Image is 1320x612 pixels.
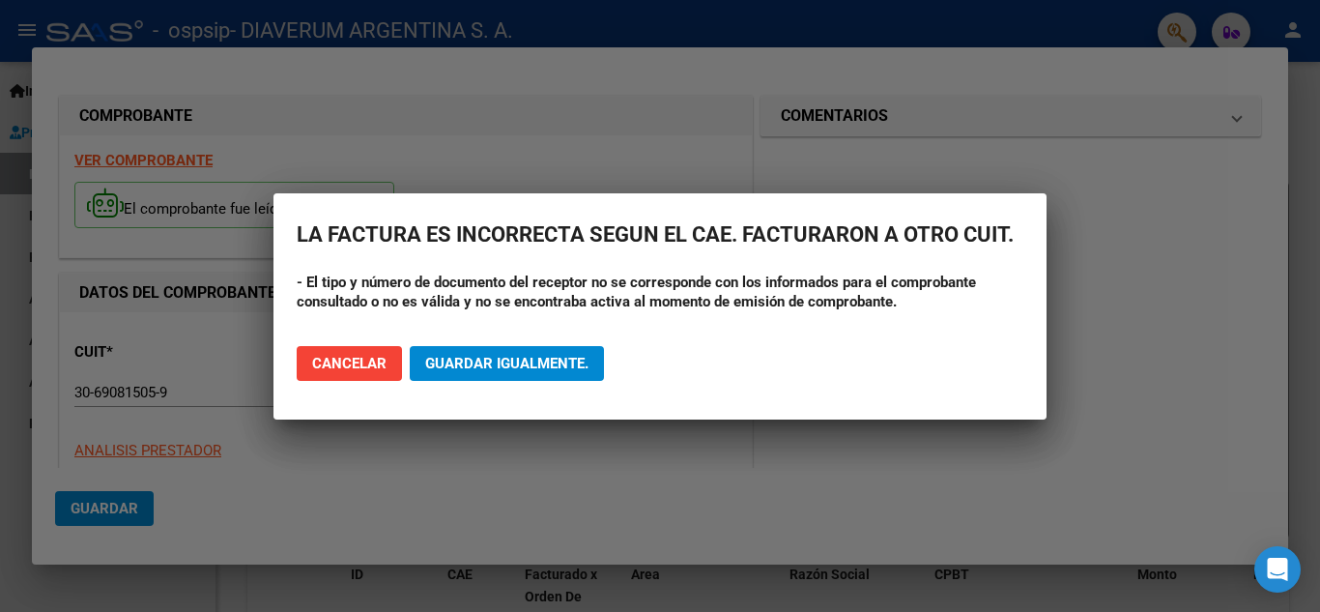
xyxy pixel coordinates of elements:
[297,346,402,381] button: Cancelar
[410,346,604,381] button: Guardar igualmente.
[1254,546,1301,593] div: Open Intercom Messenger
[297,217,1023,253] h2: LA FACTURA ES INCORRECTA SEGUN EL CAE. FACTURARON A OTRO CUIT.
[425,355,588,372] span: Guardar igualmente.
[312,355,387,372] span: Cancelar
[297,274,976,310] strong: - El tipo y número de documento del receptor no se corresponde con los informados para el comprob...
